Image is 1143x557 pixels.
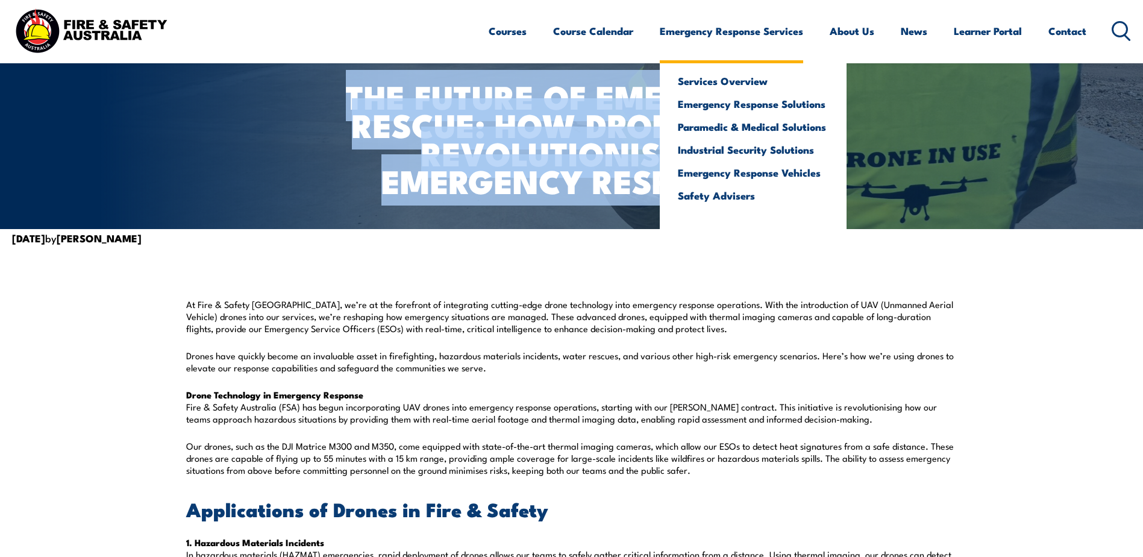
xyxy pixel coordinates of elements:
p: Drones have quickly become an invaluable asset in firefighting, hazardous materials incidents, wa... [186,350,957,374]
a: Courses [489,15,527,47]
a: Emergency Response Services [660,15,803,47]
a: Paramedic & Medical Solutions [678,121,828,132]
a: Contact [1048,15,1086,47]
a: About Us [830,15,874,47]
p: At Fire & Safety [GEOGRAPHIC_DATA], we’re at the forefront of integrating cutting-edge drone tech... [186,298,957,335]
h2: Applications of Drones in Fire & Safety [186,500,957,517]
a: Emergency Response Vehicles [678,167,828,178]
strong: [PERSON_NAME] [57,230,142,246]
p: Fire & Safety Australia (FSA) has begun incorporating UAV drones into emergency response operatio... [186,389,957,425]
strong: Drone Technology in Emergency Response [186,388,363,401]
strong: 1. Hazardous Materials Incidents [186,535,324,549]
p: Our drones, such as the DJI Matrice M300 and M350, come equipped with state-of-the-art thermal im... [186,440,957,476]
a: Services Overview [678,75,828,86]
a: Learner Portal [954,15,1022,47]
a: Safety Advisers [678,190,828,201]
h1: The Future of Emergency Rescue: How Drones are Revolutionising Emergency Response [334,82,809,195]
a: Emergency Response Solutions [678,98,828,109]
a: Course Calendar [553,15,633,47]
strong: [DATE] [12,230,45,246]
span: by [12,230,142,245]
a: News [901,15,927,47]
a: Industrial Security Solutions [678,144,828,155]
